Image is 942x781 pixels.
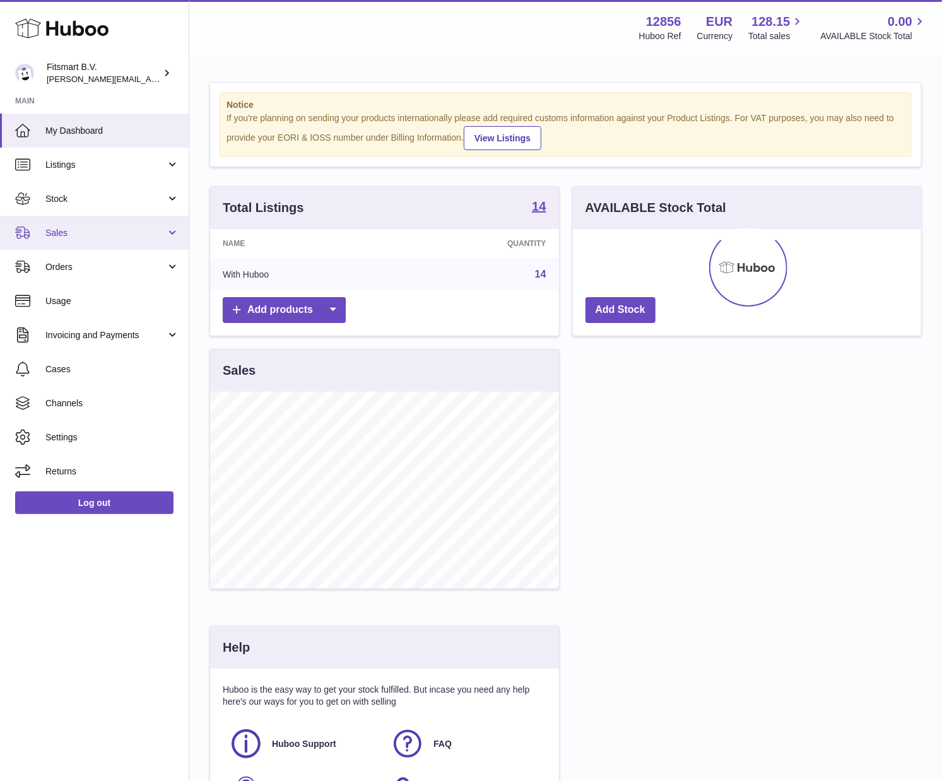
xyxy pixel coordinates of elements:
a: 128.15 Total sales [748,13,804,42]
div: Fitsmart B.V. [47,61,160,85]
span: Total sales [748,30,804,42]
span: Channels [45,397,179,409]
div: Huboo Ref [639,30,681,42]
span: Listings [45,159,166,171]
h3: Sales [223,362,256,379]
span: 0.00 [888,13,912,30]
div: If you're planning on sending your products internationally please add required customs informati... [227,112,905,150]
span: Usage [45,295,179,307]
a: Add Stock [586,297,656,323]
span: 128.15 [751,13,790,30]
span: My Dashboard [45,125,179,137]
span: Huboo Support [272,738,336,750]
strong: EUR [706,13,733,30]
strong: Notice [227,99,905,111]
img: jonathan@leaderoo.com [15,64,34,83]
h3: AVAILABLE Stock Total [586,199,726,216]
a: 14 [532,200,546,215]
span: Returns [45,466,179,478]
span: [PERSON_NAME][EMAIL_ADDRESS][DOMAIN_NAME] [47,74,253,84]
a: FAQ [391,727,539,761]
span: Orders [45,261,166,273]
a: 0.00 AVAILABLE Stock Total [820,13,927,42]
span: Cases [45,363,179,375]
span: AVAILABLE Stock Total [820,30,927,42]
h3: Help [223,639,250,656]
th: Quantity [394,229,558,258]
strong: 14 [532,200,546,213]
span: Stock [45,193,166,205]
span: Sales [45,227,166,239]
span: FAQ [433,738,452,750]
a: Add products [223,297,346,323]
span: Settings [45,432,179,443]
a: Log out [15,491,174,514]
a: View Listings [464,126,541,150]
a: 14 [535,269,546,279]
div: Currency [697,30,733,42]
p: Huboo is the easy way to get your stock fulfilled. But incase you need any help here's our ways f... [223,684,546,708]
span: Invoicing and Payments [45,329,166,341]
td: With Huboo [210,258,394,291]
strong: 12856 [646,13,681,30]
th: Name [210,229,394,258]
a: Huboo Support [229,727,378,761]
h3: Total Listings [223,199,304,216]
